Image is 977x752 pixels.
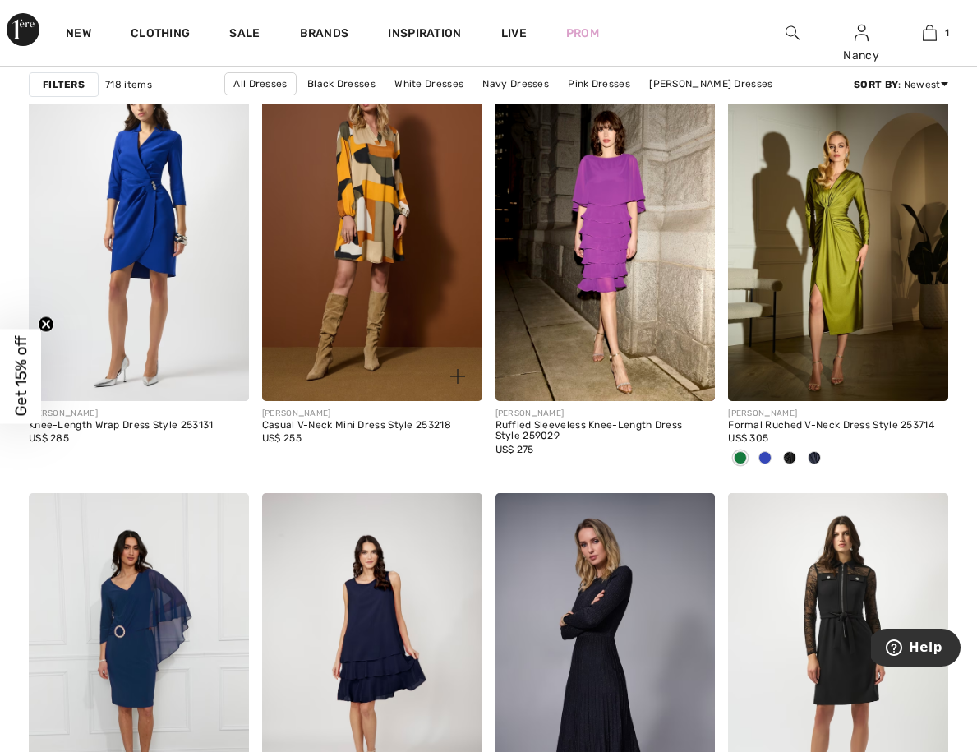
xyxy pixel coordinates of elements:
img: Casual V-Neck Mini Dress Style 253218. Black/Multi [262,71,482,401]
strong: Sort By [854,79,898,90]
a: Sign In [855,25,869,40]
img: 1ère Avenue [7,13,39,46]
img: search the website [786,23,800,43]
div: [PERSON_NAME] [495,408,716,420]
a: [PERSON_NAME] Dresses [641,73,781,95]
a: Pink Dresses [560,73,638,95]
a: Live [501,25,527,42]
img: My Info [855,23,869,43]
div: Formal Ruched V-Neck Dress Style 253714 [728,420,948,431]
span: Inspiration [388,26,461,44]
div: Black [777,445,802,473]
a: Black Dresses [299,73,384,95]
img: Formal Ruched V-Neck Dress Style 253714. Black [728,71,948,401]
button: Close teaser [38,316,54,332]
div: [PERSON_NAME] [29,408,249,420]
iframe: Opens a widget where you can find more information [871,629,961,670]
a: All Dresses [224,72,296,95]
a: Navy Dresses [474,73,557,95]
img: plus_v2.svg [450,369,465,384]
div: Nancy [828,47,895,64]
a: Sale [229,26,260,44]
div: Knee-Length Wrap Dress Style 253131 [29,420,249,431]
a: White Dresses [386,73,472,95]
span: US$ 285 [29,432,69,444]
div: Ruffled Sleeveless Knee-Length Dress Style 259029 [495,420,716,443]
a: [PERSON_NAME] Dresses [347,95,486,117]
div: [PERSON_NAME] [262,408,482,420]
a: Clothing [131,26,190,44]
div: Casual V-Neck Mini Dress Style 253218 [262,420,482,431]
span: 1 [945,25,949,40]
div: Royal Sapphire 163 [753,445,777,473]
a: Short Dresses [574,95,659,117]
a: Brands [300,26,349,44]
div: Midnight Blue [802,445,827,473]
a: 1 [896,23,963,43]
img: Ruffled Sleeveless Knee-Length Dress Style 259029. Grape [495,71,716,401]
div: : Newest [854,77,948,92]
span: US$ 255 [262,432,302,444]
span: US$ 305 [728,432,768,444]
span: Get 15% off [12,336,30,417]
a: New [66,26,91,44]
div: [PERSON_NAME] [728,408,948,420]
a: Prom [566,25,599,42]
span: US$ 275 [495,444,534,455]
span: 718 items [105,77,152,92]
img: Knee-Length Wrap Dress Style 253131. Royal Sapphire 163 [29,71,249,401]
div: Fern [728,445,753,473]
img: My Bag [923,23,937,43]
strong: Filters [43,77,85,92]
a: Long Dresses [490,95,572,117]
